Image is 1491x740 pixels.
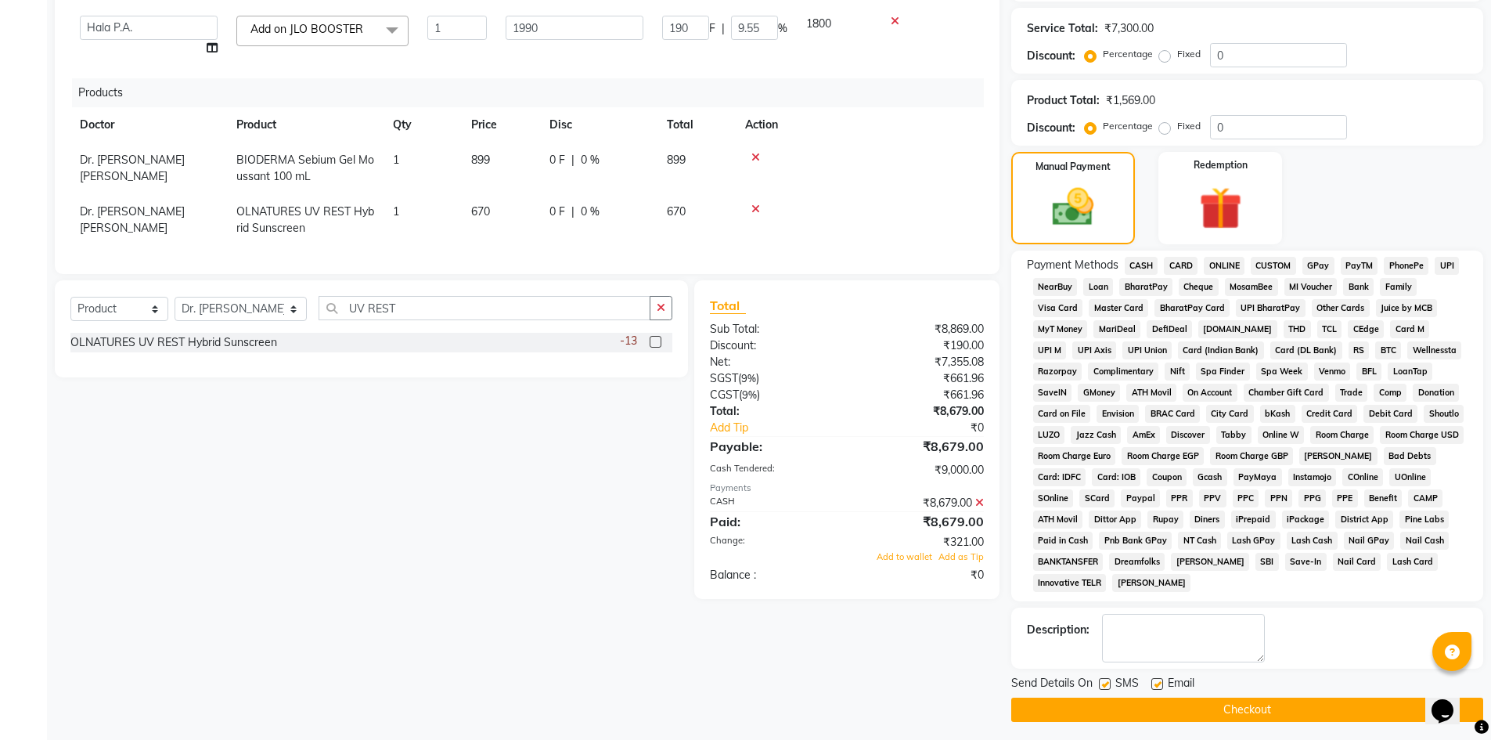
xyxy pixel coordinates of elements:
[667,153,686,167] span: 899
[698,403,847,420] div: Total:
[1178,532,1221,550] span: NT Cash
[1349,341,1370,359] span: RS
[847,387,996,403] div: ₹661.96
[1115,675,1139,695] span: SMS
[1039,183,1107,231] img: _cash.svg
[1183,384,1237,402] span: On Account
[236,153,374,183] span: BIODERMA Sebium Gel Moussant 100 mL
[1408,489,1442,507] span: CAMP
[1317,320,1342,338] span: TCL
[471,153,490,167] span: 899
[393,153,399,167] span: 1
[1206,405,1254,423] span: City Card
[742,388,757,401] span: 9%
[1342,468,1383,486] span: COnline
[1177,119,1201,133] label: Fixed
[698,567,847,583] div: Balance :
[1299,447,1378,465] span: [PERSON_NAME]
[847,534,996,550] div: ₹321.00
[1027,92,1100,109] div: Product Total:
[1198,320,1277,338] span: [DOMAIN_NAME]
[1033,447,1116,465] span: Room Charge Euro
[1424,405,1464,423] span: Shoutlo
[549,204,565,220] span: 0 F
[363,22,370,36] a: x
[70,334,277,351] div: OLNATURES UV REST Hybrid Sunscreen
[1435,257,1459,275] span: UPI
[847,437,996,456] div: ₹8,679.00
[806,16,831,31] span: 1800
[1071,426,1121,444] span: Jazz Cash
[1177,47,1201,61] label: Fixed
[1227,532,1280,550] span: Lash GPay
[471,204,490,218] span: 670
[698,534,847,550] div: Change:
[1255,553,1279,571] span: SBI
[1332,489,1358,507] span: PPE
[1400,532,1449,550] span: Nail Cash
[1284,278,1338,296] span: MI Voucher
[872,420,996,436] div: ₹0
[1204,257,1244,275] span: ONLINE
[1088,363,1158,381] span: Complimentary
[1314,363,1351,381] span: Venmo
[1033,426,1065,444] span: LUZO
[657,107,736,143] th: Total
[1233,468,1282,486] span: PayMaya
[847,338,996,354] div: ₹190.00
[1231,511,1276,529] span: iPrepaid
[1216,426,1252,444] span: Tabby
[1027,48,1075,64] div: Discount:
[80,153,185,183] span: Dr. [PERSON_NAME] [PERSON_NAME]
[540,107,657,143] th: Disc
[698,338,847,354] div: Discount:
[1413,384,1459,402] span: Donation
[571,204,574,220] span: |
[1033,363,1082,381] span: Razorpay
[698,495,847,511] div: CASH
[1333,553,1381,571] span: Nail Card
[710,388,739,402] span: CGST
[250,22,363,36] span: Add on JLO BOOSTER
[847,321,996,338] div: ₹8,869.00
[581,152,600,168] span: 0 %
[710,298,746,314] span: Total
[1407,341,1461,359] span: Wellnessta
[1126,384,1176,402] span: ATH Movil
[1356,363,1381,381] span: BFL
[1089,299,1148,317] span: Master Card
[620,333,637,349] span: -13
[1341,257,1378,275] span: PayTM
[1390,320,1429,338] span: Card M
[741,372,756,384] span: 9%
[847,512,996,531] div: ₹8,679.00
[1190,511,1225,529] span: Diners
[1079,489,1115,507] span: SCard
[847,495,996,511] div: ₹8,679.00
[1033,341,1067,359] span: UPI M
[1399,511,1449,529] span: Pine Labs
[1145,405,1200,423] span: BRAC Card
[1166,426,1210,444] span: Discover
[1103,119,1153,133] label: Percentage
[736,107,984,143] th: Action
[1106,92,1155,109] div: ₹1,569.00
[1384,257,1428,275] span: PhonePe
[1302,257,1334,275] span: GPay
[1287,532,1338,550] span: Lash Cash
[1027,20,1098,37] div: Service Total:
[1285,553,1327,571] span: Save-In
[1343,278,1374,296] span: Bank
[1083,278,1113,296] span: Loan
[1147,511,1183,529] span: Rupay
[1265,489,1292,507] span: PPN
[1033,511,1083,529] span: ATH Movil
[1072,341,1116,359] span: UPI Axis
[847,403,996,420] div: ₹8,679.00
[1147,320,1192,338] span: DefiDeal
[227,107,384,143] th: Product
[70,107,227,143] th: Doctor
[1178,341,1264,359] span: Card (Indian Bank)
[778,20,787,37] span: %
[1147,468,1187,486] span: Coupon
